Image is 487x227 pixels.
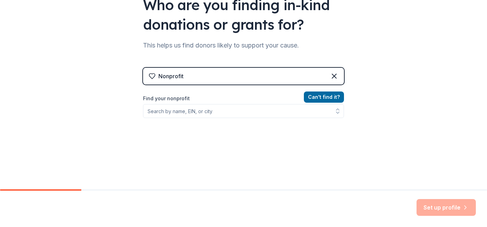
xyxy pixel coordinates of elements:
[143,40,344,51] div: This helps us find donors likely to support your cause.
[158,72,183,80] div: Nonprofit
[304,91,344,103] button: Can't find it?
[143,94,344,103] label: Find your nonprofit
[143,104,344,118] input: Search by name, EIN, or city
